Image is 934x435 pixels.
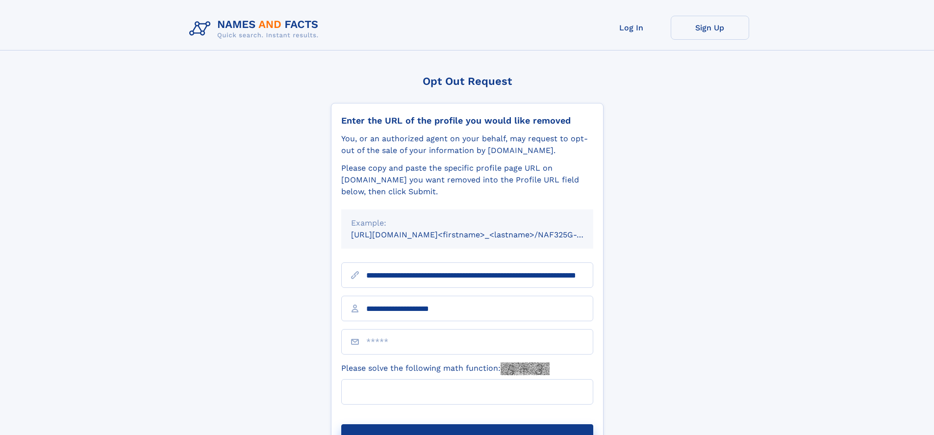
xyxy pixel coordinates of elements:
[341,362,550,375] label: Please solve the following math function:
[592,16,671,40] a: Log In
[351,217,583,229] div: Example:
[185,16,327,42] img: Logo Names and Facts
[341,115,593,126] div: Enter the URL of the profile you would like removed
[331,75,604,87] div: Opt Out Request
[671,16,749,40] a: Sign Up
[341,162,593,198] div: Please copy and paste the specific profile page URL on [DOMAIN_NAME] you want removed into the Pr...
[341,133,593,156] div: You, or an authorized agent on your behalf, may request to opt-out of the sale of your informatio...
[351,230,612,239] small: [URL][DOMAIN_NAME]<firstname>_<lastname>/NAF325G-xxxxxxxx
